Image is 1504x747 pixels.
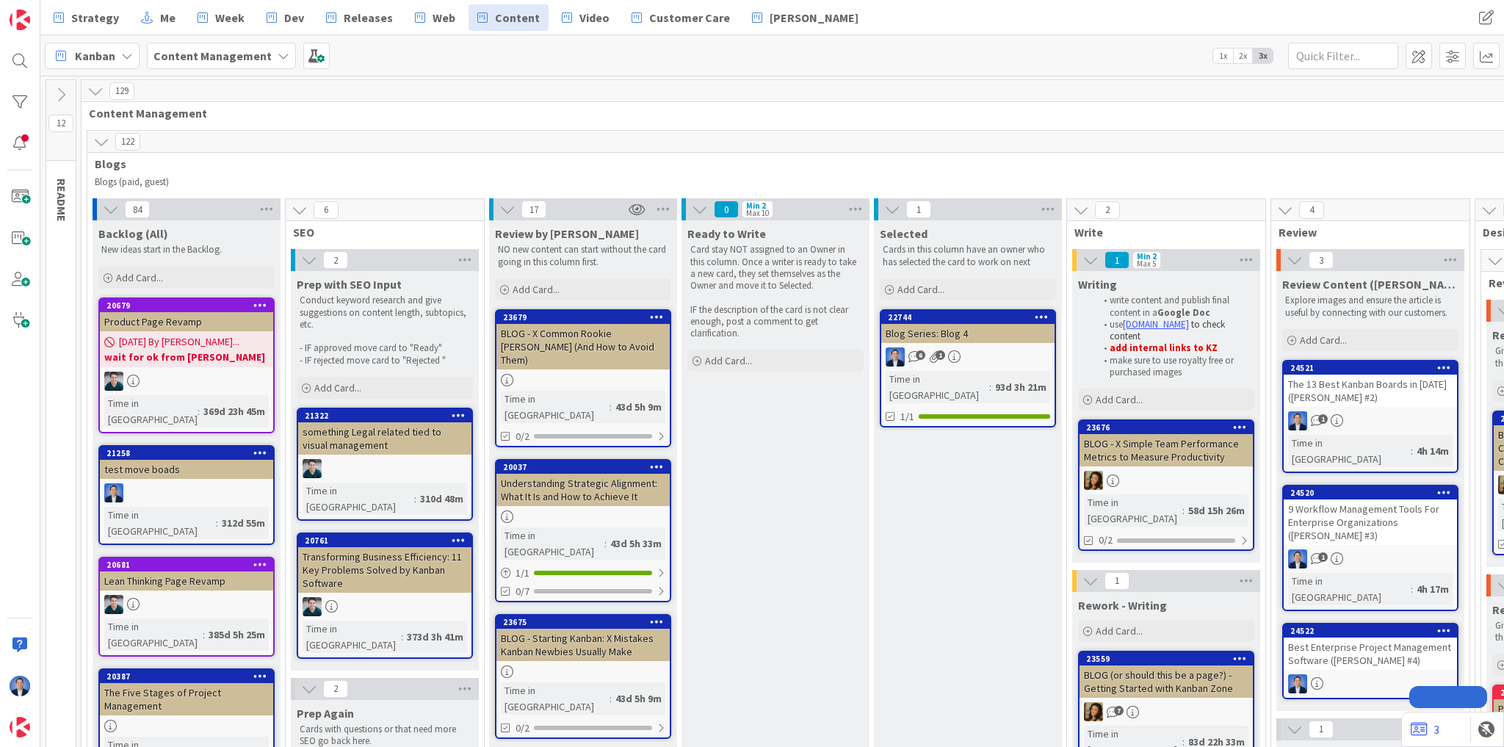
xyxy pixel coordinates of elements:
div: Product Page Revamp [100,312,273,331]
div: 4h 14m [1413,443,1453,459]
img: DP [10,676,30,696]
span: Kanban [75,47,115,65]
a: 24522Best Enterprise Project Management Software ([PERSON_NAME] #4)DP [1282,623,1458,699]
div: 24520 [1284,486,1457,499]
span: Prep with SEO Input [297,277,402,292]
div: Time in [GEOGRAPHIC_DATA] [1288,573,1411,605]
li: write content and publish final content in a [1096,295,1252,319]
a: Web [406,4,464,31]
div: 24520 [1290,488,1457,498]
div: 1/1 [496,564,670,582]
span: : [604,535,607,552]
div: AN [298,597,471,616]
span: Review [1279,225,1451,239]
span: Review by Dimitri [495,226,639,241]
span: Review Content (Toni) [1282,277,1458,292]
div: Time in [GEOGRAPHIC_DATA] [104,507,216,539]
span: 1 [1318,552,1328,562]
div: 21322 [305,411,471,421]
div: AN [100,372,273,391]
span: 0/2 [516,429,529,444]
span: 4 [1299,201,1324,219]
span: 2 [1095,201,1120,219]
span: Add Card... [1300,333,1347,347]
div: 24522 [1290,626,1457,636]
p: - IF rejected move card to "Rejected " [300,355,470,367]
span: 0 [714,201,739,218]
div: 23675 [496,616,670,629]
input: Quick Filter... [1288,43,1398,69]
div: 24522 [1284,624,1457,638]
span: to check content [1110,318,1227,342]
span: 7 [1114,706,1124,715]
span: 0/7 [516,584,529,599]
div: 58d 15h 26m [1185,502,1248,519]
div: 20037Understanding Strategic Alignment: What It Is and How to Achieve It [496,461,670,506]
a: 22744Blog Series: Blog 4DPTime in [GEOGRAPHIC_DATA]:93d 3h 21m1/1 [880,309,1056,427]
span: Add Card... [314,381,361,394]
span: Write [1074,225,1247,239]
div: Time in [GEOGRAPHIC_DATA] [501,682,610,715]
span: 3 [1309,251,1334,269]
div: DP [1284,549,1457,569]
div: AN [100,595,273,614]
div: Time in [GEOGRAPHIC_DATA] [303,483,414,515]
p: NO new content can start without the card going in this column first. [498,244,668,268]
div: Time in [GEOGRAPHIC_DATA] [501,527,604,560]
span: [DATE] By [PERSON_NAME]... [119,334,239,350]
div: 20761Transforming Business Efficiency: 11 Key Problems Solved by Kanban Software [298,534,471,593]
div: 9 Workflow Management Tools For Enterprise Organizations ([PERSON_NAME] #3) [1284,499,1457,545]
span: Week [215,9,245,26]
span: : [610,399,612,415]
div: 20761 [298,534,471,547]
div: DP [100,483,273,502]
a: Week [189,4,253,31]
a: 24521The 13 Best Kanban Boards in [DATE] ([PERSON_NAME] #2)DPTime in [GEOGRAPHIC_DATA]:4h 14m [1282,360,1458,473]
span: Add Card... [116,271,163,284]
span: 0/2 [516,721,529,736]
div: 23559 [1080,652,1253,665]
p: - IF approved move card to "Ready" [300,342,470,354]
div: BLOG - Starting Kanban: X Mistakes Kanban Newbies Usually Make [496,629,670,661]
div: 93d 3h 21m [991,379,1050,395]
p: Explore images and ensure the article is useful by connecting with our customers. [1285,295,1456,319]
span: 122 [115,133,140,151]
div: Min 2 [746,202,766,209]
div: 385d 5h 25m [205,627,269,643]
img: AN [303,459,322,478]
div: something Legal related tied to visual management [298,422,471,455]
span: Releases [344,9,393,26]
div: The Five Stages of Project Management [100,683,273,715]
b: Content Management [153,48,272,63]
div: 23559 [1086,654,1253,664]
div: 20037 [496,461,670,474]
span: Video [579,9,610,26]
a: 23675BLOG - Starting Kanban: X Mistakes Kanban Newbies Usually MakeTime in [GEOGRAPHIC_DATA]:43d ... [495,614,671,739]
span: SEO [293,225,466,239]
img: DP [1288,674,1307,693]
div: 23679BLOG - X Common Rookie [PERSON_NAME] (And How to Avoid Them) [496,311,670,369]
span: README [54,178,69,222]
div: Time in [GEOGRAPHIC_DATA] [886,371,989,403]
div: 369d 23h 45m [200,403,269,419]
div: CL [1080,702,1253,721]
div: 312d 55m [218,515,269,531]
div: 20387 [100,670,273,683]
div: Max 5 [1137,260,1156,267]
span: Add Card... [705,354,752,367]
a: 20681Lean Thinking Page RevampANTime in [GEOGRAPHIC_DATA]:385d 5h 25m [98,557,275,657]
div: 23675 [503,617,670,627]
a: 23676BLOG - X Simple Team Performance Metrics to Measure ProductivityCLTime in [GEOGRAPHIC_DATA]:... [1078,419,1254,551]
div: Blog Series: Blog 4 [881,324,1055,343]
span: Web [433,9,455,26]
span: 1 [1104,251,1129,269]
span: Content [495,9,540,26]
p: IF the description of the card is not clear enough, post a comment to get clarification. [690,304,861,340]
div: DP [1284,674,1457,693]
div: 23676 [1086,422,1253,433]
div: Transforming Business Efficiency: 11 Key Problems Solved by Kanban Software [298,547,471,593]
span: Selected [880,226,928,241]
img: AN [303,597,322,616]
span: Customer Care [649,9,730,26]
span: 2 [323,680,348,698]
